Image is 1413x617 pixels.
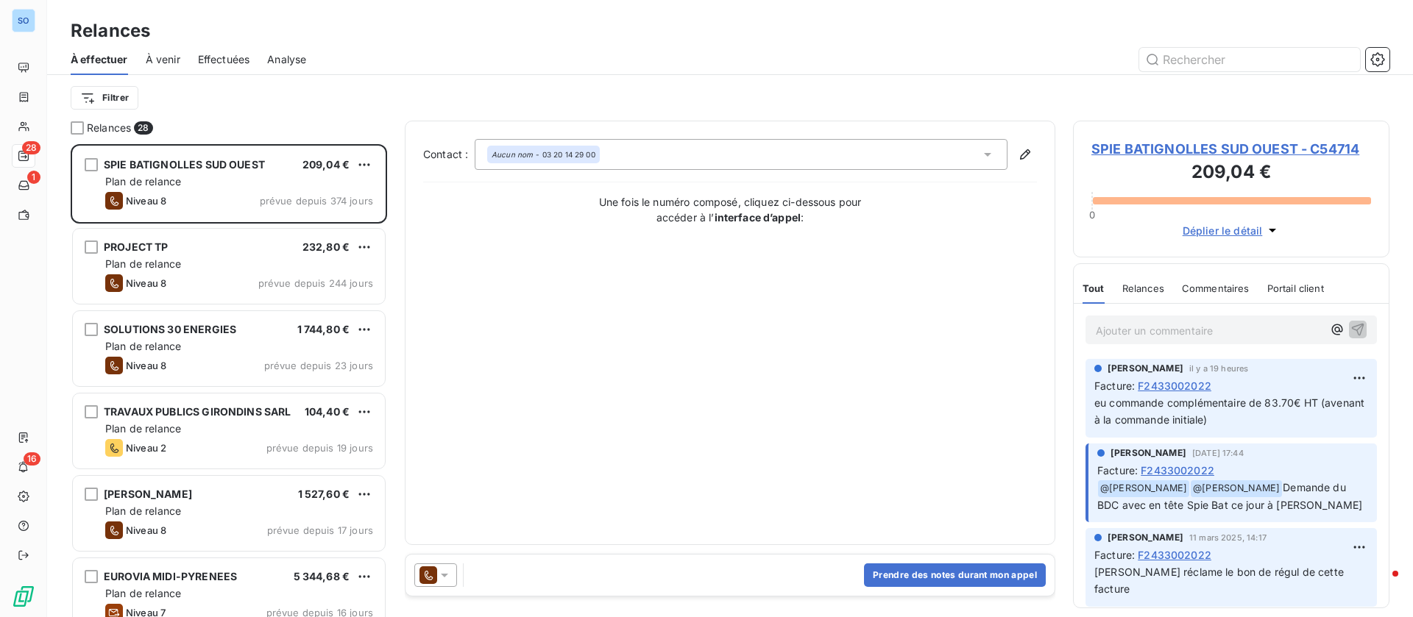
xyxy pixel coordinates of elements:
[12,9,35,32] div: SO
[1083,282,1105,294] span: Tout
[492,149,533,160] em: Aucun nom
[258,277,373,289] span: prévue depuis 244 jours
[1122,282,1164,294] span: Relances
[1097,463,1138,478] span: Facture :
[302,158,350,171] span: 209,04 €
[267,52,306,67] span: Analyse
[715,211,801,224] strong: interface d’appel
[1094,566,1347,595] span: [PERSON_NAME] réclame le bon de régul de cette facture
[27,171,40,184] span: 1
[302,240,350,253] span: 232,80 €
[298,488,350,500] span: 1 527,60 €
[105,422,181,435] span: Plan de relance
[126,277,166,289] span: Niveau 8
[1111,446,1186,460] span: [PERSON_NAME]
[1192,449,1244,457] span: [DATE] 17:44
[104,570,237,582] span: EUROVIA MIDI-PYRENEES
[294,570,350,582] span: 5 344,68 €
[1138,378,1211,393] span: F2433002022
[1094,396,1367,426] span: eu commande complémentaire de 83.70€ HT (avenant à la commande initiale)
[267,524,373,536] span: prévue depuis 17 jours
[1363,567,1398,602] iframe: Intercom live chat
[266,442,373,454] span: prévue depuis 19 jours
[305,405,350,418] span: 104,40 €
[71,86,138,110] button: Filtrer
[146,52,180,67] span: À venir
[1108,531,1183,544] span: [PERSON_NAME]
[1139,48,1360,71] input: Rechercher
[1189,533,1267,542] span: 11 mars 2025, 14:17
[297,323,350,335] span: 1 744,80 €
[126,442,166,454] span: Niveau 2
[864,563,1046,587] button: Prendre des notes durant mon appel
[1097,481,1362,511] span: Demande du BDC avec en tête Spie Bat ce jour à [PERSON_NAME]
[104,158,265,171] span: SPIE BATIGNOLLES SUD OUEST
[71,18,150,44] h3: Relances
[1267,282,1324,294] span: Portail client
[71,144,387,617] div: grid
[423,147,475,162] label: Contact :
[126,360,166,371] span: Niveau 8
[1138,547,1211,563] span: F2433002022
[105,504,181,517] span: Plan de relance
[24,452,40,466] span: 16
[22,141,40,154] span: 28
[1089,209,1095,221] span: 0
[1189,364,1248,373] span: il y a 19 heures
[492,149,595,160] div: - 03 20 14 29 00
[1182,282,1250,294] span: Commentaires
[1091,159,1371,188] h3: 209,04 €
[105,257,181,270] span: Plan de relance
[1178,222,1285,239] button: Déplier le détail
[126,195,166,207] span: Niveau 8
[105,340,181,352] span: Plan de relance
[126,524,166,536] span: Niveau 8
[1098,480,1189,497] span: @ [PERSON_NAME]
[1108,362,1183,375] span: [PERSON_NAME]
[105,175,181,188] span: Plan de relance
[1091,139,1371,159] span: SPIE BATIGNOLLES SUD OUEST - C54714
[104,405,291,418] span: TRAVAUX PUBLICS GIRONDINS SARL
[105,587,181,599] span: Plan de relance
[104,323,236,335] span: SOLUTIONS 30 ENERGIES
[71,52,128,67] span: À effectuer
[264,360,373,371] span: prévue depuis 23 jours
[1141,463,1214,478] span: F2433002022
[104,240,169,253] span: PROJECT TP
[1191,480,1282,497] span: @ [PERSON_NAME]
[87,121,131,135] span: Relances
[198,52,250,67] span: Effectuées
[12,585,35,608] img: Logo LeanPay
[260,195,373,207] span: prévue depuis 374 jours
[134,121,152,135] span: 28
[1094,547,1135,563] span: Facture :
[1094,378,1135,393] span: Facture :
[1183,223,1263,238] span: Déplier le détail
[583,194,877,225] p: Une fois le numéro composé, cliquez ci-dessous pour accéder à l’ :
[104,488,192,500] span: [PERSON_NAME]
